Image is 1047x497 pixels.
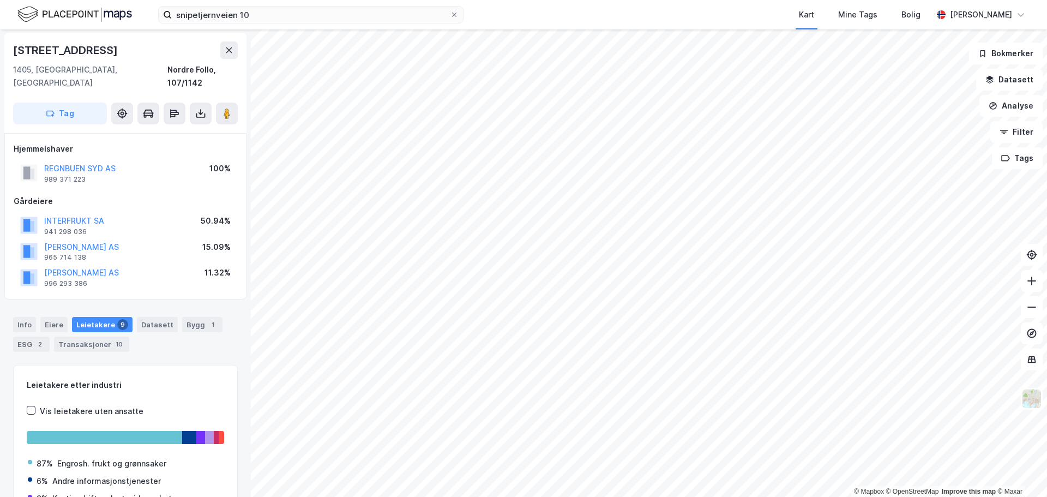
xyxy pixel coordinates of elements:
[799,8,814,21] div: Kart
[44,279,87,288] div: 996 293 386
[54,337,129,352] div: Transaksjoner
[209,162,231,175] div: 100%
[901,8,920,21] div: Bolig
[37,457,53,470] div: 87%
[13,41,120,59] div: [STREET_ADDRESS]
[886,488,939,495] a: OpenStreetMap
[137,317,178,332] div: Datasett
[117,319,128,330] div: 9
[40,405,143,418] div: Vis leietakere uten ansatte
[14,142,237,155] div: Hjemmelshaver
[204,266,231,279] div: 11.32%
[13,337,50,352] div: ESG
[992,445,1047,497] iframe: Chat Widget
[44,227,87,236] div: 941 298 036
[37,475,48,488] div: 6%
[990,121,1043,143] button: Filter
[979,95,1043,117] button: Analyse
[27,379,224,392] div: Leietakere etter industri
[950,8,1012,21] div: [PERSON_NAME]
[976,69,1043,91] button: Datasett
[969,43,1043,64] button: Bokmerker
[13,317,36,332] div: Info
[838,8,877,21] div: Mine Tags
[992,147,1043,169] button: Tags
[14,195,237,208] div: Gårdeiere
[13,63,167,89] div: 1405, [GEOGRAPHIC_DATA], [GEOGRAPHIC_DATA]
[17,5,132,24] img: logo.f888ab2527a4732fd821a326f86c7f29.svg
[44,175,86,184] div: 989 371 223
[201,214,231,227] div: 50.94%
[202,241,231,254] div: 15.09%
[854,488,884,495] a: Mapbox
[1021,388,1042,409] img: Z
[40,317,68,332] div: Eiere
[942,488,996,495] a: Improve this map
[113,339,125,350] div: 10
[57,457,166,470] div: Engrosh. frukt og grønnsaker
[182,317,222,332] div: Bygg
[44,253,86,262] div: 965 714 138
[52,475,161,488] div: Andre informasjonstjenester
[72,317,133,332] div: Leietakere
[13,103,107,124] button: Tag
[172,7,450,23] input: Søk på adresse, matrikkel, gårdeiere, leietakere eller personer
[34,339,45,350] div: 2
[167,63,238,89] div: Nordre Follo, 107/1142
[207,319,218,330] div: 1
